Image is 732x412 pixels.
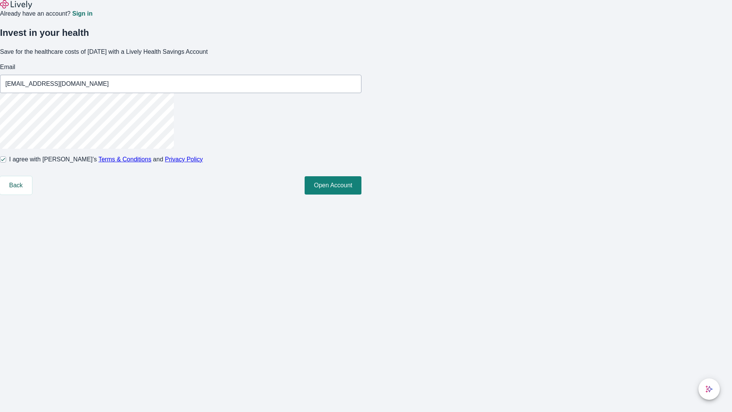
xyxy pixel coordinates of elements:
[72,11,92,17] a: Sign in
[305,176,361,195] button: Open Account
[165,156,203,163] a: Privacy Policy
[698,378,720,400] button: chat
[98,156,151,163] a: Terms & Conditions
[9,155,203,164] span: I agree with [PERSON_NAME]’s and
[705,385,713,393] svg: Lively AI Assistant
